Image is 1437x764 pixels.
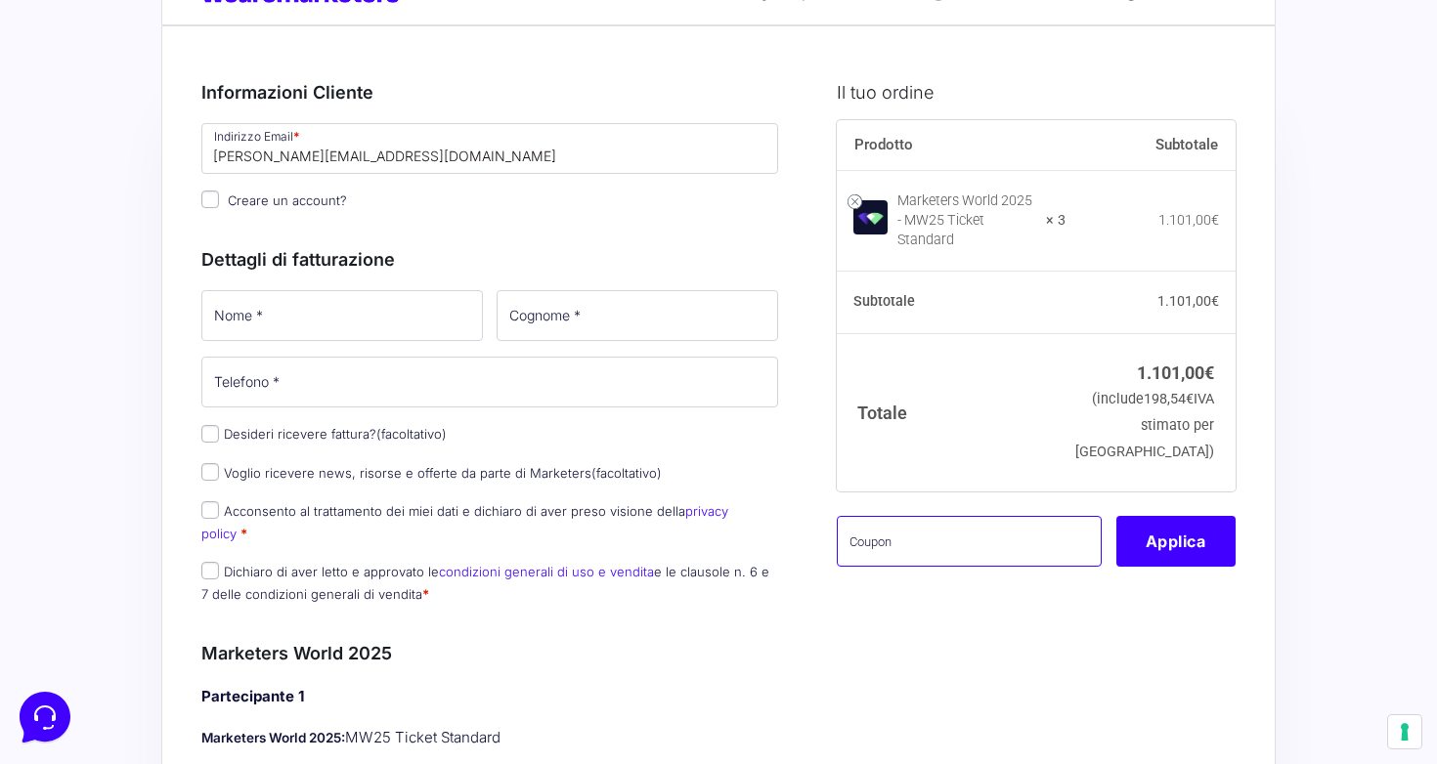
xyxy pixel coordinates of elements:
span: (facoltativo) [376,426,447,442]
small: (include IVA stimato per [GEOGRAPHIC_DATA]) [1075,391,1214,460]
span: € [1211,293,1219,309]
label: Acconsento al trattamento dei miei dati e dichiaro di aver preso visione della [201,503,728,541]
th: Subtotale [837,272,1067,334]
button: Home [16,584,136,629]
button: Applica [1116,516,1236,567]
span: € [1211,212,1219,228]
button: Inizia una conversazione [31,164,360,203]
input: Creare un account? [201,191,219,208]
bdi: 1.101,00 [1157,293,1219,309]
h3: Il tuo ordine [837,79,1236,106]
h4: Partecipante 1 [201,686,778,708]
span: Trova una risposta [31,242,152,258]
span: Creare un account? [228,192,347,208]
p: Home [59,612,92,629]
label: Voglio ricevere news, risorse e offerte da parte di Marketers [201,465,662,481]
input: Acconsento al trattamento dei miei dati e dichiaro di aver preso visione dellaprivacy policy [201,501,219,519]
th: Prodotto [837,120,1067,171]
a: Apri Centro Assistenza [208,242,360,258]
bdi: 1.101,00 [1137,362,1214,383]
p: Messaggi [169,612,222,629]
img: dark [31,109,70,149]
span: 198,54 [1144,391,1194,407]
th: Totale [837,333,1067,490]
label: Dichiaro di aver letto e approvato le e le clausole n. 6 e 7 delle condizioni generali di vendita [201,564,769,602]
input: Nome * [201,290,483,341]
img: dark [94,109,133,149]
strong: × 3 [1046,211,1066,231]
h3: Marketers World 2025 [201,640,778,666]
iframe: Customerly Messenger Launcher [16,688,74,746]
p: MW25 Ticket Standard [201,727,778,749]
span: Inizia una conversazione [127,176,288,191]
span: Le tue conversazioni [31,78,166,94]
input: Voglio ricevere news, risorse e offerte da parte di Marketers(facoltativo) [201,463,219,481]
button: Messaggi [136,584,256,629]
span: € [1186,391,1194,407]
input: Coupon [837,516,1102,567]
img: Marketers World 2025 - MW25 Ticket Standard [853,200,888,234]
bdi: 1.101,00 [1158,212,1219,228]
input: Dichiaro di aver letto e approvato lecondizioni generali di uso e venditae le clausole n. 6 e 7 d... [201,562,219,579]
h3: Dettagli di fatturazione [201,246,778,273]
span: (facoltativo) [591,465,662,481]
h3: Informazioni Cliente [201,79,778,106]
img: dark [63,109,102,149]
input: Indirizzo Email * [201,123,778,174]
p: Aiuto [301,612,329,629]
input: Cerca un articolo... [44,284,320,304]
input: Desideri ricevere fattura?(facoltativo) [201,425,219,443]
label: Desideri ricevere fattura? [201,426,447,442]
a: condizioni generali di uso e vendita [439,564,654,579]
button: Le tue preferenze relative al consenso per le tecnologie di tracciamento [1388,715,1421,748]
strong: Marketers World 2025: [201,730,345,745]
th: Subtotale [1066,120,1236,171]
h2: Ciao da Marketers 👋 [16,16,328,47]
input: Telefono * [201,357,778,407]
input: Cognome * [497,290,778,341]
span: € [1204,362,1214,383]
button: Aiuto [255,584,375,629]
div: Marketers World 2025 - MW25 Ticket Standard [897,191,1034,250]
